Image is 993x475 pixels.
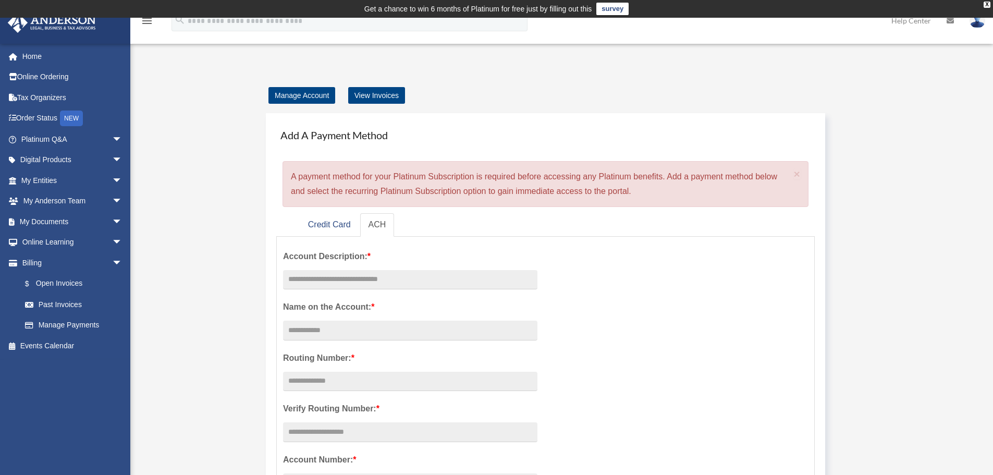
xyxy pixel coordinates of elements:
[364,3,592,15] div: Get a chance to win 6 months of Platinum for free just by filling out this
[7,232,138,253] a: Online Learningarrow_drop_down
[7,67,138,88] a: Online Ordering
[360,213,395,237] a: ACH
[7,150,138,170] a: Digital Productsarrow_drop_down
[141,18,153,27] a: menu
[794,168,801,180] span: ×
[268,87,335,104] a: Manage Account
[174,14,186,26] i: search
[283,351,537,366] label: Routing Number:
[7,211,138,232] a: My Documentsarrow_drop_down
[15,273,138,295] a: $Open Invoices
[112,129,133,150] span: arrow_drop_down
[7,252,138,273] a: Billingarrow_drop_down
[794,168,801,179] button: Close
[112,150,133,171] span: arrow_drop_down
[60,111,83,126] div: NEW
[283,453,537,467] label: Account Number:
[596,3,629,15] a: survey
[7,87,138,108] a: Tax Organizers
[15,315,133,336] a: Manage Payments
[112,170,133,191] span: arrow_drop_down
[283,161,808,207] div: A payment method for your Platinum Subscription is required before accessing any Platinum benefit...
[300,213,359,237] a: Credit Card
[984,2,990,8] div: close
[276,124,815,147] h4: Add A Payment Method
[7,170,138,191] a: My Entitiesarrow_drop_down
[112,191,133,212] span: arrow_drop_down
[15,294,138,315] a: Past Invoices
[7,108,138,129] a: Order StatusNEW
[283,249,537,264] label: Account Description:
[112,232,133,253] span: arrow_drop_down
[970,13,985,28] img: User Pic
[31,277,36,290] span: $
[7,335,138,356] a: Events Calendar
[112,252,133,274] span: arrow_drop_down
[141,15,153,27] i: menu
[348,87,405,104] a: View Invoices
[7,129,138,150] a: Platinum Q&Aarrow_drop_down
[112,211,133,233] span: arrow_drop_down
[5,13,99,33] img: Anderson Advisors Platinum Portal
[283,401,537,416] label: Verify Routing Number:
[7,191,138,212] a: My Anderson Teamarrow_drop_down
[7,46,138,67] a: Home
[283,300,537,314] label: Name on the Account:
